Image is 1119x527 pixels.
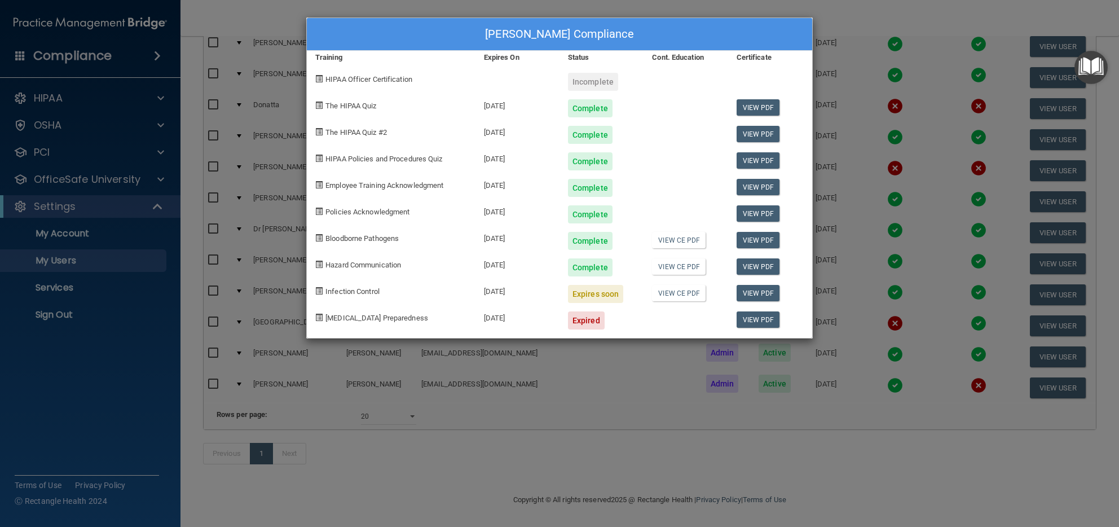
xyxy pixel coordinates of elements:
div: [DATE] [475,197,559,223]
div: Complete [568,99,613,117]
div: Complete [568,152,613,170]
div: Cont. Education [644,51,728,64]
div: [DATE] [475,223,559,250]
button: Open Resource Center [1074,51,1108,84]
div: Complete [568,205,613,223]
div: Complete [568,179,613,197]
a: View PDF [737,179,780,195]
a: View PDF [737,311,780,328]
span: Policies Acknowledgment [325,208,409,216]
div: Complete [568,126,613,144]
span: HIPAA Officer Certification [325,75,412,84]
div: Incomplete [568,73,618,91]
div: Expires On [475,51,559,64]
div: [DATE] [475,250,559,276]
span: Hazard Communication [325,261,401,269]
div: [DATE] [475,117,559,144]
a: View PDF [737,285,780,301]
a: View PDF [737,152,780,169]
div: [DATE] [475,303,559,330]
span: Bloodborne Pathogens [325,234,399,243]
a: View PDF [737,99,780,116]
a: View CE PDF [652,232,706,248]
div: [DATE] [475,144,559,170]
a: View PDF [737,126,780,142]
div: Expired [568,311,605,330]
span: The HIPAA Quiz #2 [325,128,387,137]
div: Complete [568,258,613,276]
span: HIPAA Policies and Procedures Quiz [325,155,442,163]
a: View PDF [737,205,780,222]
div: Complete [568,232,613,250]
div: [DATE] [475,170,559,197]
a: View CE PDF [652,285,706,301]
div: [DATE] [475,276,559,303]
div: Training [307,51,475,64]
iframe: Drift Widget Chat Controller [925,448,1105,492]
span: Employee Training Acknowledgment [325,181,443,190]
a: View PDF [737,232,780,248]
div: [DATE] [475,91,559,117]
span: [MEDICAL_DATA] Preparedness [325,314,428,322]
div: Status [559,51,644,64]
span: Infection Control [325,287,380,296]
div: Certificate [728,51,812,64]
div: Expires soon [568,285,623,303]
span: The HIPAA Quiz [325,102,376,110]
a: View CE PDF [652,258,706,275]
div: [PERSON_NAME] Compliance [307,18,812,51]
a: View PDF [737,258,780,275]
